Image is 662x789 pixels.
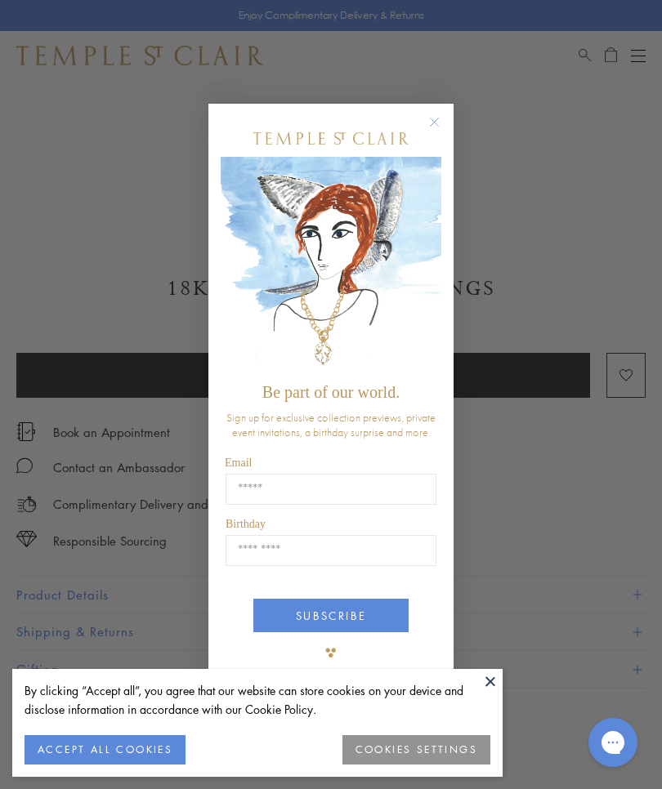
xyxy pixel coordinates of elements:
span: Sign up for exclusive collection previews, private event invitations, a birthday surprise and more. [226,410,436,439]
input: Email [226,474,436,505]
button: ACCEPT ALL COOKIES [25,735,186,764]
button: SUBSCRIBE [253,599,409,632]
div: By clicking “Accept all”, you agree that our website can store cookies on your device and disclos... [25,681,490,719]
span: Birthday [226,518,266,530]
span: Be part of our world. [262,383,400,401]
iframe: Gorgias live chat messenger [580,712,646,773]
button: COOKIES SETTINGS [342,735,490,764]
img: TSC [315,636,347,669]
img: Temple St. Clair [253,132,409,145]
button: Close dialog [432,120,453,140]
img: c4a9eb12-d91a-4d4a-8ee0-386386f4f338.jpeg [221,157,441,375]
span: Email [225,457,252,469]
